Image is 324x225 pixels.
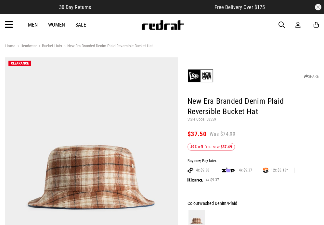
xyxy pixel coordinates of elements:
div: - You save [188,143,235,151]
p: Style Code: 58559 [188,117,319,122]
span: $37.50 [188,130,206,138]
a: Bucket Hats [37,43,62,50]
b: $37.49 [221,145,232,149]
button: Open LiveChat chat widget [5,3,25,22]
div: Colour [188,199,319,207]
span: Free Delivery Over $175 [214,4,265,10]
span: 4x $9.38 [193,168,212,173]
a: Headwear [15,43,37,50]
a: Home [5,43,15,48]
img: New Era [188,63,214,89]
span: Washed Denim/Plaid [199,201,237,206]
img: zip [222,167,235,173]
a: Men [28,22,38,28]
span: 30 Day Returns [59,4,91,10]
img: Redrat logo [141,20,184,30]
span: Was $74.99 [210,131,235,138]
b: 49% off [190,145,203,149]
a: SHARE [304,74,319,79]
iframe: Customer reviews powered by Trustpilot [104,4,201,10]
span: CLEARANCE [11,61,29,65]
a: Sale [75,22,86,28]
h1: New Era Branded Denim Plaid Reversible Bucket Hat [188,96,319,117]
a: New Era Branded Denim Plaid Reversible Bucket Hat [62,43,153,50]
img: SPLITPAY [263,168,268,173]
span: 4x $9.37 [203,177,222,183]
a: Women [48,22,65,28]
div: Buy now, Pay later. [188,159,319,164]
span: 12x $3.13* [268,168,291,173]
span: 4x $9.37 [236,168,255,173]
img: KLARNA [188,178,203,182]
img: AFTERPAY [188,168,193,173]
